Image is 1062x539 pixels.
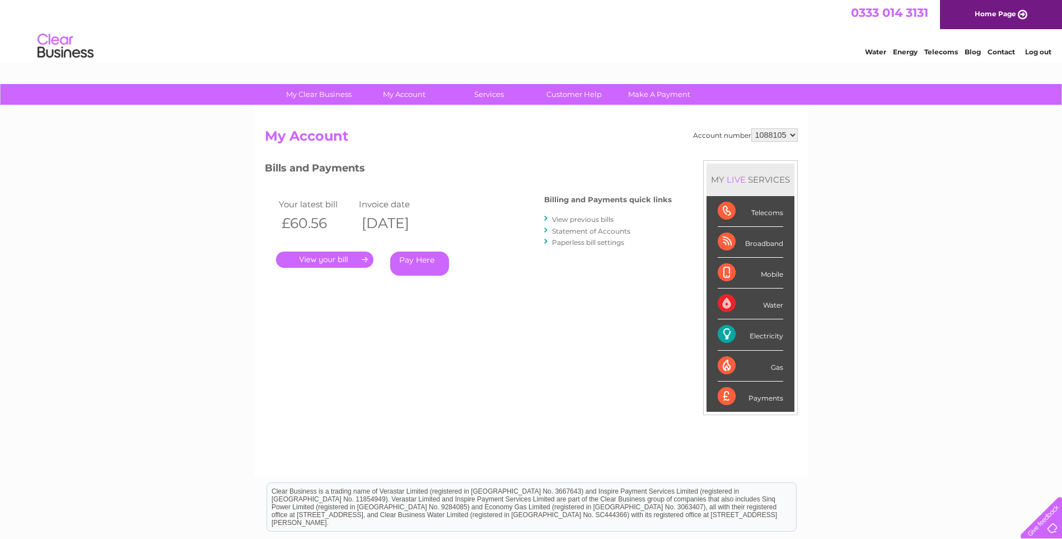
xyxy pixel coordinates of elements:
[988,48,1015,56] a: Contact
[265,160,672,180] h3: Bills and Payments
[718,351,783,382] div: Gas
[893,48,918,56] a: Energy
[718,227,783,258] div: Broadband
[552,238,624,247] a: Paperless bill settings
[718,319,783,350] div: Electricity
[851,6,928,20] a: 0333 014 3131
[552,215,614,224] a: View previous bills
[273,84,365,105] a: My Clear Business
[707,164,794,196] div: MY SERVICES
[358,84,450,105] a: My Account
[356,197,437,212] td: Invoice date
[276,252,373,268] a: .
[693,128,798,142] div: Account number
[718,382,783,412] div: Payments
[718,289,783,319] div: Water
[544,196,672,204] h4: Billing and Payments quick links
[865,48,886,56] a: Water
[443,84,535,105] a: Services
[276,197,357,212] td: Your latest bill
[265,128,798,150] h2: My Account
[613,84,705,105] a: Make A Payment
[1025,48,1051,56] a: Log out
[552,227,630,235] a: Statement of Accounts
[528,84,620,105] a: Customer Help
[390,252,449,276] a: Pay Here
[37,29,94,63] img: logo.png
[267,6,796,54] div: Clear Business is a trading name of Verastar Limited (registered in [GEOGRAPHIC_DATA] No. 3667643...
[276,212,357,235] th: £60.56
[718,258,783,289] div: Mobile
[965,48,981,56] a: Blog
[724,174,748,185] div: LIVE
[718,196,783,227] div: Telecoms
[356,212,437,235] th: [DATE]
[924,48,958,56] a: Telecoms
